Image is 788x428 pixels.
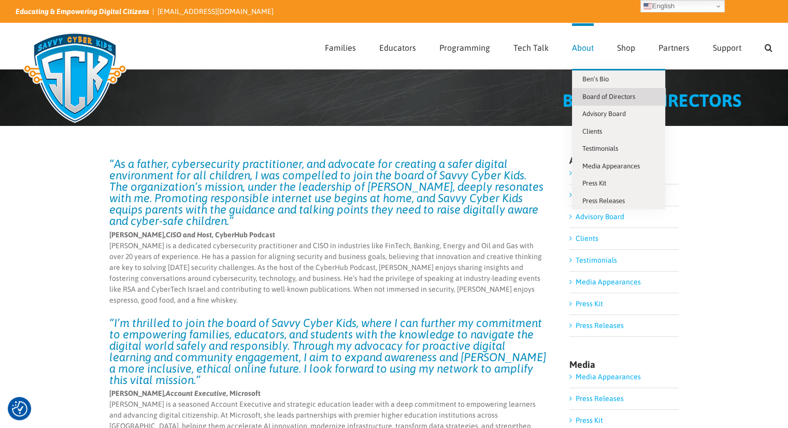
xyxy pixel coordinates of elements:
[572,140,665,158] a: Testimonials
[563,90,741,110] span: BOARD OF DIRECTORS
[658,23,690,69] a: Partners
[16,26,134,130] img: Savvy Cyber Kids Logo
[576,373,641,381] a: Media Appearances
[582,127,602,135] span: Clients
[572,158,665,175] a: Media Appearances
[325,23,356,69] a: Families
[109,389,261,397] strong: [PERSON_NAME], , Microsoft
[109,230,547,306] p: [PERSON_NAME] is a dedicated cybersecurity practitioner and CISO in industries like FinTech, Bank...
[582,179,606,187] span: Press Kit
[576,299,603,308] a: Press Kit
[617,23,635,69] a: Shop
[109,316,546,387] em: “I’m thrilled to join the board of Savvy Cyber Kids, where I can further my commitment to empower...
[166,231,212,239] em: CISO and Host
[582,145,618,152] span: Testimonials
[582,162,640,170] span: Media Appearances
[572,88,665,106] a: Board of Directors
[576,394,624,403] a: Press Releases
[379,44,416,52] span: Educators
[576,278,641,286] a: Media Appearances
[513,44,549,52] span: Tech Talk
[16,7,149,16] i: Educating & Empowering Digital Citizens
[572,192,665,210] a: Press Releases
[513,23,549,69] a: Tech Talk
[713,44,741,52] span: Support
[576,416,603,424] a: Press Kit
[765,23,772,69] a: Search
[325,23,772,69] nav: Main Menu
[582,93,635,101] span: Board of Directors
[109,157,543,227] em: “As a father, cybersecurity practitioner, and advocate for creating a safer digital environment f...
[569,360,679,369] h4: Media
[572,105,665,123] a: Advisory Board
[572,44,594,52] span: About
[12,401,27,417] button: Consent Preferences
[12,401,27,417] img: Revisit consent button
[576,321,624,330] a: Press Releases
[325,44,356,52] span: Families
[439,23,490,69] a: Programming
[569,156,679,165] h4: ABOUT:
[157,7,274,16] a: [EMAIL_ADDRESS][DOMAIN_NAME]
[658,44,690,52] span: Partners
[582,75,609,83] span: Ben’s Bio
[166,389,226,397] em: Account Executive
[643,2,652,10] img: en
[576,256,617,264] a: Testimonials
[572,23,594,69] a: About
[713,23,741,69] a: Support
[576,212,624,221] a: Advisory Board
[617,44,635,52] span: Shop
[582,197,625,205] span: Press Releases
[379,23,416,69] a: Educators
[582,110,626,118] span: Advisory Board
[572,123,665,140] a: Clients
[439,44,490,52] span: Programming
[109,231,275,239] strong: [PERSON_NAME], , CyberHub Podcast
[572,175,665,192] a: Press Kit
[576,234,598,242] a: Clients
[572,70,665,88] a: Ben’s Bio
